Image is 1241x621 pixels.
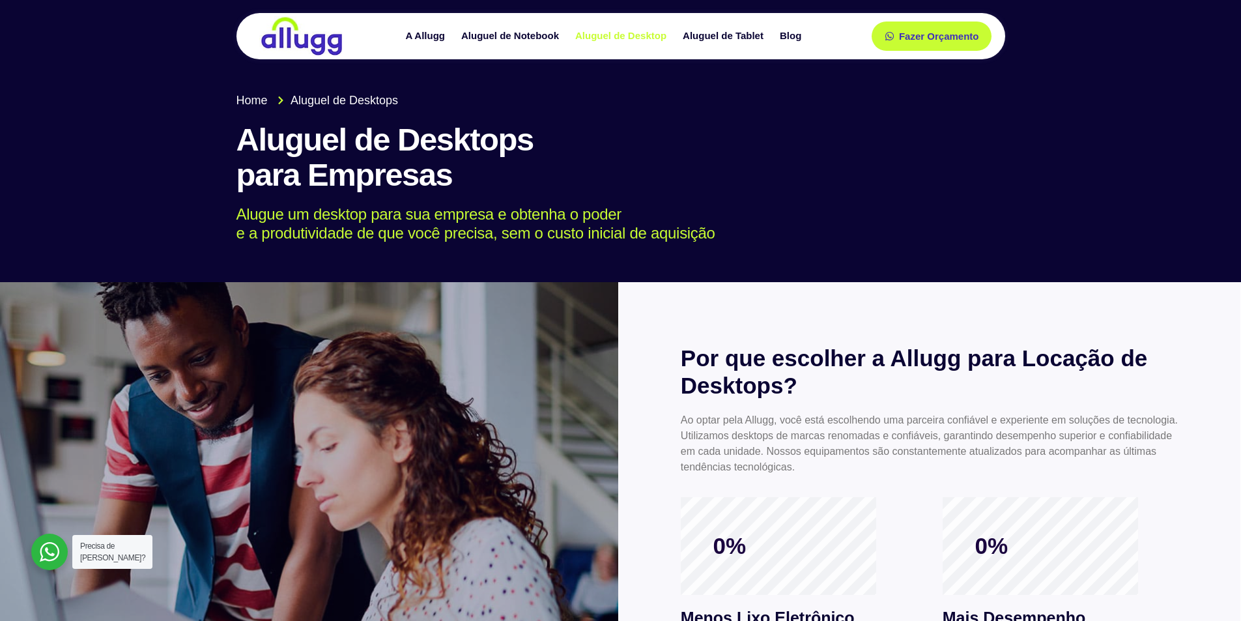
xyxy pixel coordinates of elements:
[676,25,773,48] a: Aluguel de Tablet
[287,92,398,109] span: Aluguel de Desktops
[259,16,344,56] img: locação de TI é Allugg
[80,542,145,562] span: Precisa de [PERSON_NAME]?
[773,25,811,48] a: Blog
[943,532,1040,560] span: 0%
[399,25,455,48] a: A Allugg
[236,205,986,243] p: Alugue um desktop para sua empresa e obtenha o poder e a produtividade de que você precisa, sem o...
[681,345,1178,399] h2: Por que escolher a Allugg para Locação de Desktops?
[236,92,268,109] span: Home
[899,31,979,41] span: Fazer Orçamento
[681,412,1178,475] p: Ao optar pela Allugg, você está escolhendo uma parceira confiável e experiente em soluções de tec...
[681,532,778,560] span: 0%
[236,123,1005,193] h1: Aluguel de Desktops para Empresas
[569,25,676,48] a: Aluguel de Desktop
[872,22,992,51] a: Fazer Orçamento
[455,25,569,48] a: Aluguel de Notebook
